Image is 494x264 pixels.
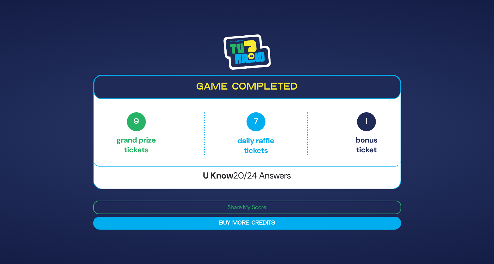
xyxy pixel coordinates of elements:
[99,81,395,93] h2: Game completed
[223,34,271,70] img: Tournament Logo
[357,112,376,131] span: 1
[233,170,291,181] span: 20/24 Answers
[247,112,265,131] span: 7
[356,112,378,155] p: Bonus ticket
[93,217,401,230] button: Buy More Credits
[94,170,401,181] h3: U Know
[93,201,401,214] button: Share My Score
[127,112,146,131] span: 9
[218,112,293,155] p: Daily Raffle tickets
[116,112,156,155] p: Grand Prize tickets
